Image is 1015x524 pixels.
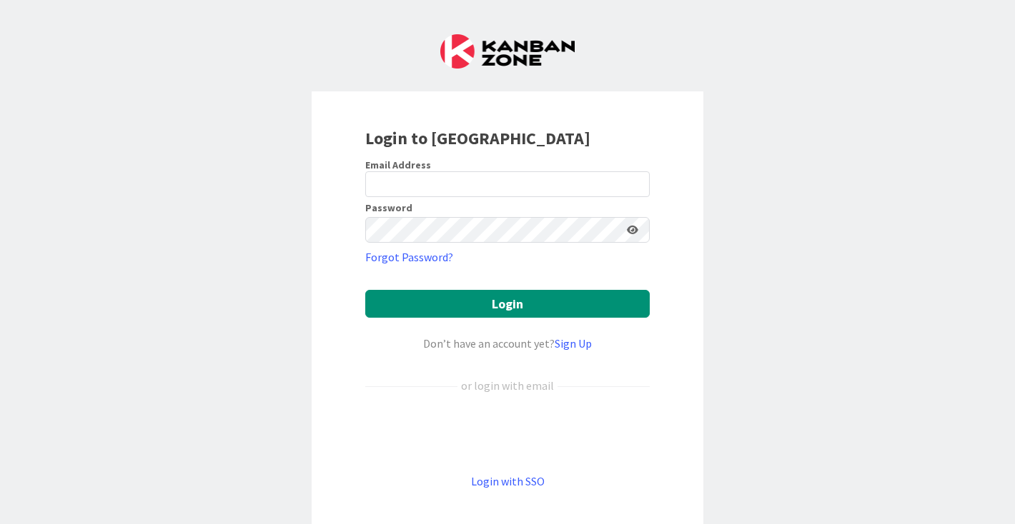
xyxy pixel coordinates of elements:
[358,418,657,449] iframe: Sign in with Google Button
[440,34,575,69] img: Kanban Zone
[365,290,650,318] button: Login
[471,474,545,488] a: Login with SSO
[457,377,558,394] div: or login with email
[365,127,590,149] b: Login to [GEOGRAPHIC_DATA]
[365,335,650,352] div: Don’t have an account yet?
[365,203,412,213] label: Password
[365,248,453,266] a: Forgot Password?
[555,336,592,351] a: Sign Up
[365,158,431,171] label: Email Address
